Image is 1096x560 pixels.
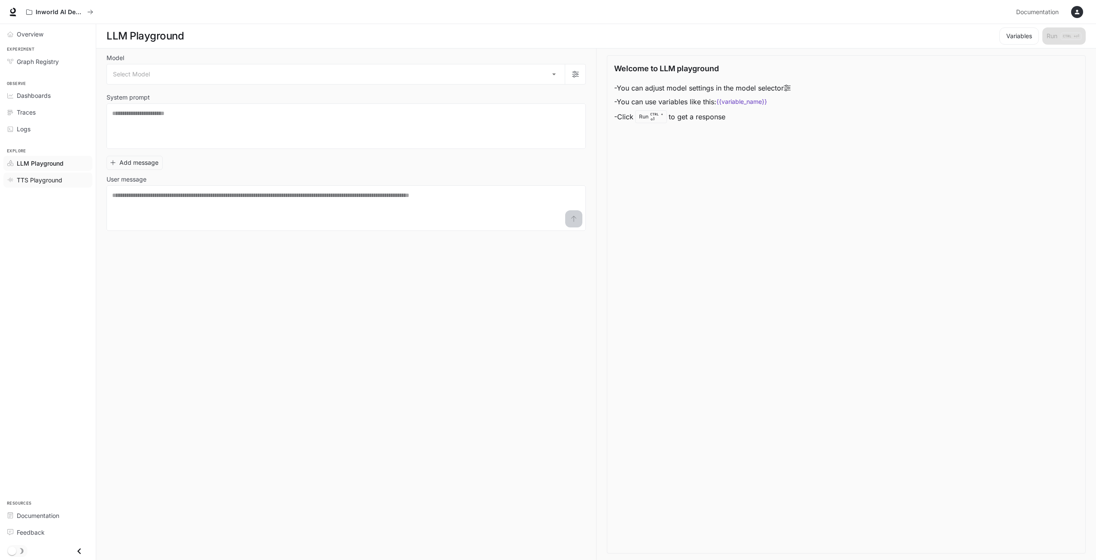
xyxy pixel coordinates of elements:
[17,176,62,185] span: TTS Playground
[8,546,16,555] span: Dark mode toggle
[3,525,92,540] a: Feedback
[107,64,565,84] div: Select Model
[17,57,59,66] span: Graph Registry
[107,55,124,61] p: Model
[999,27,1039,45] button: Variables
[17,108,36,117] span: Traces
[3,121,92,136] a: Logs
[3,88,92,103] a: Dashboards
[17,30,43,39] span: Overview
[17,528,45,537] span: Feedback
[614,81,791,95] li: - You can adjust model settings in the model selector
[1016,7,1059,18] span: Documentation
[17,124,30,133] span: Logs
[3,105,92,120] a: Traces
[36,9,84,16] p: Inworld AI Demos
[17,91,51,100] span: Dashboards
[70,542,89,560] button: Close drawer
[614,95,791,109] li: - You can use variables like this:
[716,97,767,106] code: {{variable_name}}
[113,70,150,79] span: Select Model
[3,508,92,523] a: Documentation
[17,159,64,168] span: LLM Playground
[3,27,92,42] a: Overview
[3,156,92,171] a: LLM Playground
[1013,3,1065,21] a: Documentation
[614,63,719,74] p: Welcome to LLM playground
[614,109,791,125] li: - Click to get a response
[635,110,667,123] div: Run
[650,112,663,122] p: ⏎
[650,112,663,117] p: CTRL +
[107,176,146,182] p: User message
[17,511,59,520] span: Documentation
[107,94,150,100] p: System prompt
[107,156,163,170] button: Add message
[3,173,92,188] a: TTS Playground
[107,27,184,45] h1: LLM Playground
[3,54,92,69] a: Graph Registry
[22,3,97,21] button: All workspaces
